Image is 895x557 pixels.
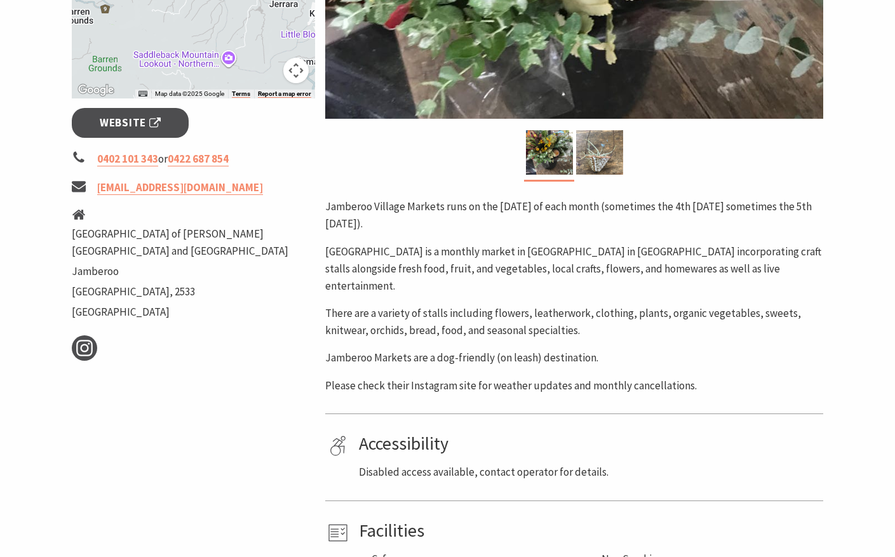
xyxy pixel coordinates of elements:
img: local ceramics [576,130,623,175]
a: 0422 687 854 [168,152,229,166]
li: [GEOGRAPHIC_DATA] of [PERSON_NAME][GEOGRAPHIC_DATA] and [GEOGRAPHIC_DATA] [72,225,316,260]
p: [GEOGRAPHIC_DATA] is a monthly market in [GEOGRAPHIC_DATA] in [GEOGRAPHIC_DATA] incorporating cra... [325,243,823,295]
span: Website [100,114,161,131]
span: Map data ©2025 Google [155,90,224,97]
a: Terms (opens in new tab) [232,90,250,98]
h4: Accessibility [359,433,819,455]
li: or [72,151,316,168]
a: Report a map error [258,90,311,98]
button: Map camera controls [283,58,309,83]
li: [GEOGRAPHIC_DATA], 2533 [72,283,316,300]
img: Google [75,82,117,98]
a: [EMAIL_ADDRESS][DOMAIN_NAME] [97,180,263,195]
li: Jamberoo [72,263,316,280]
img: Native bunches [526,130,573,175]
a: Website [72,108,189,138]
p: Disabled access available, contact operator for details. [359,464,819,481]
li: [GEOGRAPHIC_DATA] [72,304,316,321]
p: There are a variety of stalls including flowers, leatherwork, clothing, plants, organic vegetable... [325,305,823,339]
a: Open this area in Google Maps (opens a new window) [75,82,117,98]
p: Please check their Instagram site for weather updates and monthly cancellations. [325,377,823,394]
p: Jamberoo Markets are a dog-friendly (on leash) destination. [325,349,823,366]
a: 0402 101 343 [97,152,158,166]
button: Keyboard shortcuts [138,90,147,98]
h4: Facilities [359,520,819,542]
p: Jamberoo Village Markets runs on the [DATE] of each month (sometimes the 4th [DATE] sometimes the... [325,198,823,232]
